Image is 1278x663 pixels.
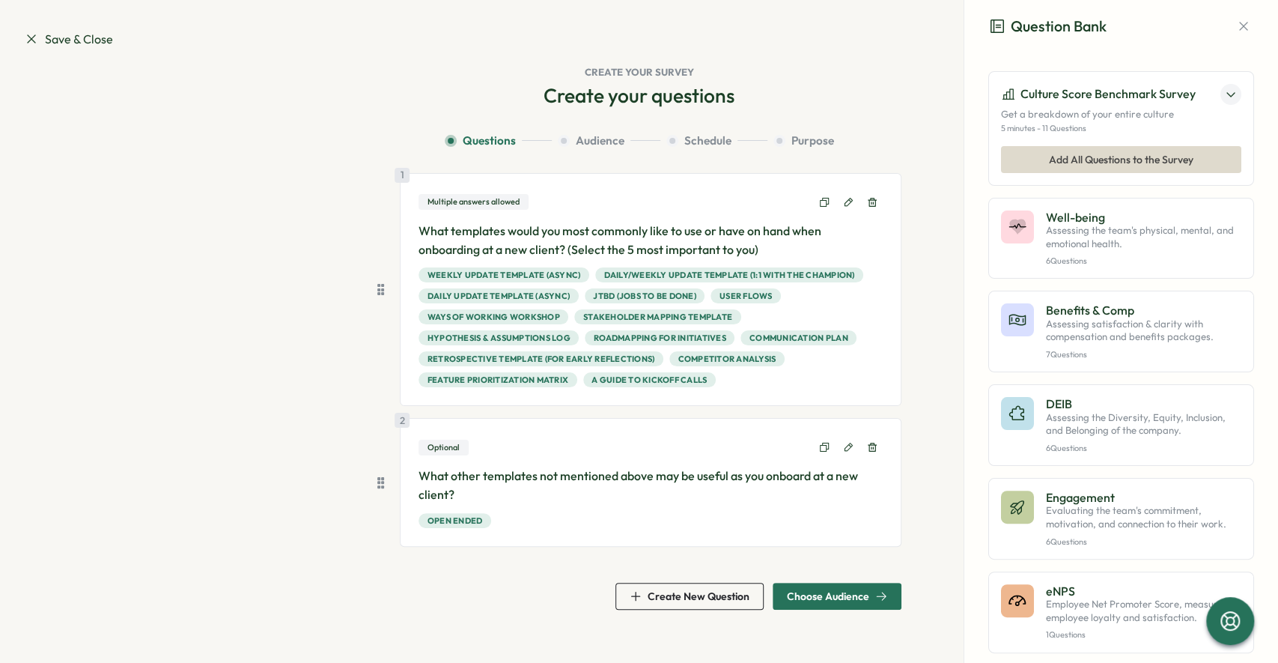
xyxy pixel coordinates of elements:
[773,133,834,149] button: Purpose
[988,15,1107,38] h3: Question Bank
[594,331,726,345] span: Roadmapping for initiatives
[773,583,901,610] button: Choose Audience
[1046,537,1241,547] p: 6 Questions
[427,352,655,366] span: Retrospective template (for early reflections)
[445,133,552,149] button: Questions
[427,331,570,345] span: Hypothesis & Assumptions Log
[615,583,764,610] button: Create New Question
[427,373,568,387] span: Feature Prioritization Matrix
[1046,504,1241,530] p: Evaluating the team's commitment, motivation, and connection to their work.
[463,133,516,149] span: Questions
[593,289,696,303] span: JTBD (Jobs to Be Done)
[749,331,848,345] span: Communication Plan
[558,133,660,149] button: Audience
[1046,211,1241,224] p: Well-being
[419,467,883,504] p: What other templates not mentioned above may be useful as you onboard at a new client?
[988,198,1254,279] button: Well-beingAssessing the team's physical, mental, and emotional health.6Questions
[1046,303,1241,317] p: Benefits & Comp
[583,310,732,324] span: Stakeholder Mapping template
[427,310,560,324] span: Ways of Working workshop
[1046,256,1241,266] p: 6 Questions
[419,440,469,455] div: Optional
[666,133,767,149] button: Schedule
[419,194,529,210] div: Multiple answers allowed
[395,413,410,428] div: 2
[1046,350,1241,360] p: 7 Questions
[591,373,707,387] span: A Guide to Kickoff Calls
[1046,443,1241,453] p: 6 Questions
[648,591,749,602] span: Create New Question
[1046,397,1241,411] p: DEIB
[1046,598,1241,624] p: Employee Net Promoter Score, measuring employee loyalty and satisfaction.
[1046,411,1241,438] p: Assessing the Diversity, Equity, Inclusion, and Belonging of the company.
[988,384,1254,466] button: DEIBAssessing the Diversity, Equity, Inclusion, and Belonging of the company.6Questions
[1001,124,1241,133] p: 5 minutes - 11 Questions
[24,30,113,49] a: Save & Close
[1001,146,1241,173] button: Add All Questions to the Survey
[395,168,410,183] div: 1
[427,268,581,282] span: Weekly Update template (Async)
[576,133,624,149] span: Audience
[678,352,776,366] span: Competitor Analysis
[427,289,570,303] span: Daily Update template (Async)
[1046,224,1241,250] p: Assessing the team's physical, mental, and emotional health.
[603,268,854,282] span: Daily/Weekly Update template (1:1 with the champion)
[1046,491,1241,504] p: Engagement
[988,291,1254,372] button: Benefits & CompAssessing satisfaction & clarity with compensation and benefits packages.7Questions
[427,514,483,527] span: Open ended
[1046,584,1241,598] p: eNPS
[684,133,731,149] span: Schedule
[988,572,1254,653] button: eNPSEmployee Net Promoter Score, measuring employee loyalty and satisfaction.1Questions
[1020,85,1196,103] p: Culture Score Benchmark Survey
[719,289,773,303] span: User Flows
[1049,147,1193,172] span: Add All Questions to the Survey
[787,591,869,602] span: Choose Audience
[544,82,734,109] h2: Create your questions
[24,66,1254,79] h1: Create your survey
[419,222,883,259] p: What templates would you most commonly like to use or have on hand when onboarding at a new clien...
[1046,630,1241,640] p: 1 Questions
[791,133,834,149] span: Purpose
[1001,108,1241,121] p: Get a breakdown of your entire culture
[988,478,1254,560] button: EngagementEvaluating the team's commitment, motivation, and connection to their work.6Questions
[1046,318,1241,344] p: Assessing satisfaction & clarity with compensation and benefits packages.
